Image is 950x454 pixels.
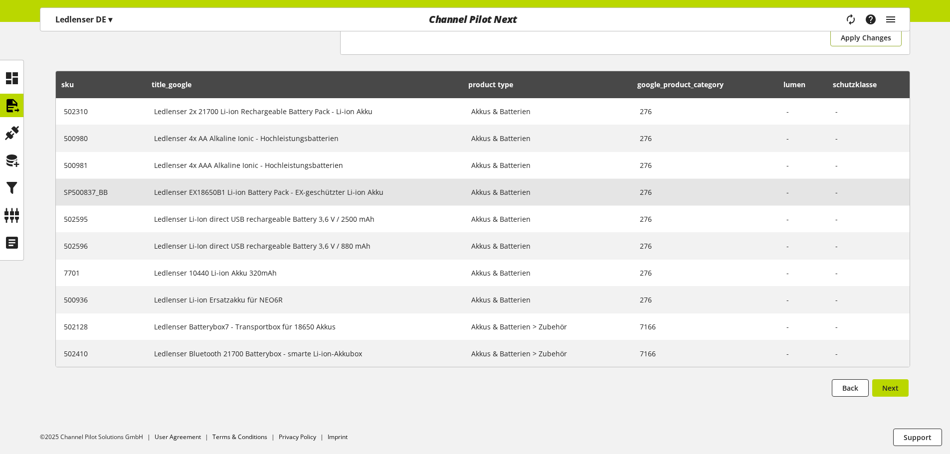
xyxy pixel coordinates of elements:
[841,32,891,43] span: Apply Changes
[64,321,138,332] div: 502128
[904,432,932,443] span: Support
[212,433,267,441] a: Terms & Conditions
[882,383,899,393] span: Next
[640,241,770,251] div: 276
[64,295,138,305] div: 500936
[893,429,942,446] button: Support
[783,80,805,89] span: lumen
[832,379,869,397] button: Back
[640,133,770,144] div: 276
[61,80,74,89] span: sku
[471,295,624,305] div: Akkus & Batterien
[471,348,624,359] div: Akkus & Batterien > Zubehör
[471,214,624,224] div: Akkus & Batterien
[640,214,770,224] div: 276
[640,187,770,197] div: 276
[279,433,316,441] a: Privacy Policy
[640,321,770,332] div: 7166
[64,133,138,144] div: 500980
[640,295,770,305] div: 276
[154,321,455,332] div: Ledlenser Batterybox7 - Transportbox für 18650 Akkus
[40,7,910,31] nav: main navigation
[154,295,455,305] div: Ledlenser Li-ion Ersatzakku für NEO6R
[471,321,624,332] div: Akkus & Batterien > Zubehör
[471,241,624,251] div: Akkus & Batterien
[108,14,112,25] span: ▾
[872,379,909,397] button: Next
[152,80,191,89] span: title_google
[154,133,455,144] div: Ledlenser 4x AA Alkaline Ionic - Hochleistungsbatterien
[471,106,624,117] div: Akkus & Batterien
[640,348,770,359] div: 7166
[154,187,455,197] div: Ledlenser EX18650B1 Li-ion Battery Pack - EX-geschützter Li-ion Akku
[471,268,624,278] div: Akkus & Batterien
[830,29,902,46] button: Apply Changes
[40,433,155,442] li: ©2025 Channel Pilot Solutions GmbH
[471,160,624,170] div: Akkus & Batterien
[154,160,455,170] div: Ledlenser 4x AAA Alkaline Ionic - Hochleistungsbatterien
[842,383,858,393] span: Back
[154,268,455,278] div: Ledlenser 10440 Li-ion Akku 320mAh
[154,214,455,224] div: Ledlenser Li-Ion direct USB rechargeable Battery 3,6 V / 2500 mAh
[468,80,513,89] span: product type
[154,241,455,251] div: Ledlenser Li-Ion direct USB rechargeable Battery 3,6 V / 880 mAh
[55,13,112,25] p: Ledlenser DE
[64,348,138,359] div: 502410
[833,80,877,89] span: schutzklasse
[64,214,138,224] div: 502595
[640,268,770,278] div: 276
[471,133,624,144] div: Akkus & Batterien
[64,160,138,170] div: 500981
[155,433,201,441] a: User Agreement
[64,241,138,251] div: 502596
[154,348,455,359] div: Ledlenser Bluetooth 21700 Batterybox - smarte Li-ion-Akkubox
[471,187,624,197] div: Akkus & Batterien
[640,160,770,170] div: 276
[64,187,138,197] div: SP500837_BB
[64,268,138,278] div: 7701
[328,433,348,441] a: Imprint
[154,106,455,117] div: Ledlenser 2x 21700 Li-ion Rechargeable Battery Pack - Li-ion Akku
[64,106,138,117] div: 502310
[640,106,770,117] div: 276
[637,80,724,89] span: google_product_category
